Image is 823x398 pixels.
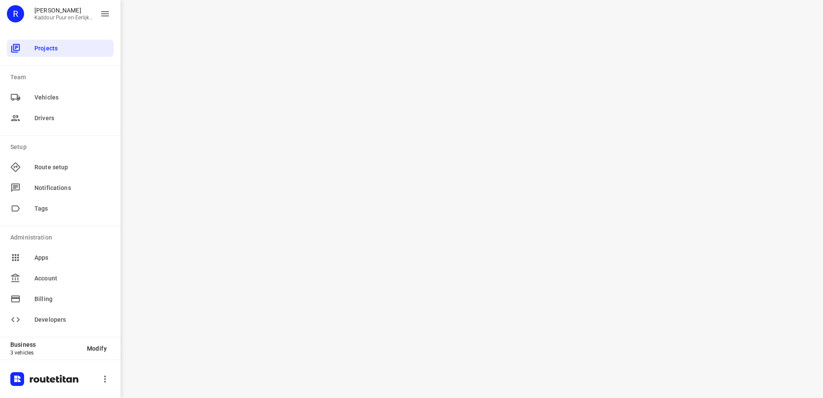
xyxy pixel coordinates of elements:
div: Vehicles [7,89,114,106]
div: Projects [7,40,114,57]
p: Kaddour Puur en Eerlijk Vlees B.V. [34,15,93,21]
span: Account [34,274,110,283]
span: Drivers [34,114,110,123]
span: Billing [34,295,110,304]
button: Modify [80,341,114,356]
div: Tags [7,200,114,217]
span: Notifications [34,183,110,193]
p: Business [10,341,80,348]
div: Apps [7,249,114,266]
p: Administration [10,233,114,242]
p: 3 vehicles [10,350,80,356]
div: Account [7,270,114,287]
p: Rachid Kaddour [34,7,93,14]
div: Billing [7,290,114,308]
span: Route setup [34,163,110,172]
p: Team [10,73,114,82]
span: Developers [34,315,110,324]
div: Developers [7,311,114,328]
div: Route setup [7,159,114,176]
span: Apps [34,253,110,262]
span: Modify [87,345,107,352]
div: R [7,5,24,22]
span: Vehicles [34,93,110,102]
span: Projects [34,44,110,53]
div: Notifications [7,179,114,196]
p: Setup [10,143,114,152]
span: Tags [34,204,110,213]
div: Drivers [7,109,114,127]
